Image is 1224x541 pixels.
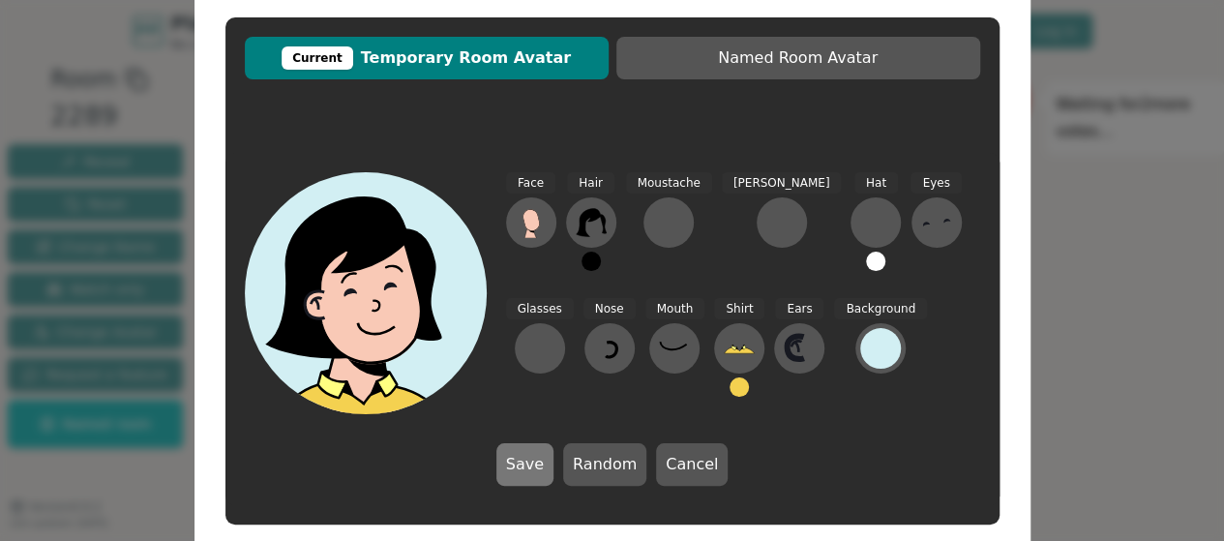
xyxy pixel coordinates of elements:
[854,172,898,195] span: Hat
[656,443,728,486] button: Cancel
[722,172,842,195] span: [PERSON_NAME]
[567,172,614,195] span: Hair
[911,172,961,195] span: Eyes
[506,172,555,195] span: Face
[506,298,574,320] span: Glasses
[714,298,764,320] span: Shirt
[626,46,970,70] span: Named Room Avatar
[834,298,927,320] span: Background
[254,46,599,70] span: Temporary Room Avatar
[616,37,980,79] button: Named Room Avatar
[245,37,609,79] button: CurrentTemporary Room Avatar
[645,298,705,320] span: Mouth
[583,298,636,320] span: Nose
[282,46,353,70] div: Current
[496,443,553,486] button: Save
[626,172,712,195] span: Moustache
[563,443,646,486] button: Random
[775,298,823,320] span: Ears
